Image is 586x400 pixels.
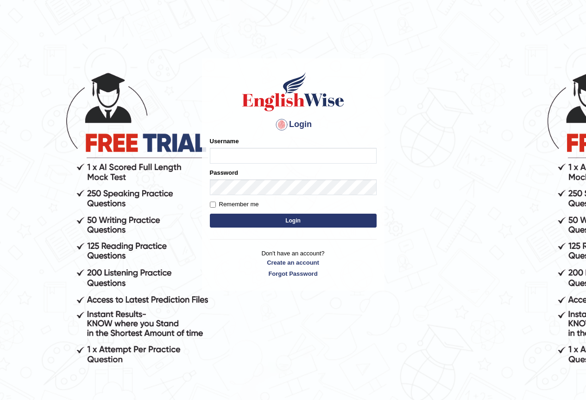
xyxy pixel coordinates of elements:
[210,202,216,208] input: Remember me
[210,117,377,132] h4: Login
[240,71,346,113] img: Logo of English Wise sign in for intelligent practice with AI
[210,137,239,146] label: Username
[210,258,377,267] a: Create an account
[210,200,259,209] label: Remember me
[210,269,377,278] a: Forgot Password
[210,168,238,177] label: Password
[210,249,377,278] p: Don't have an account?
[210,214,377,228] button: Login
